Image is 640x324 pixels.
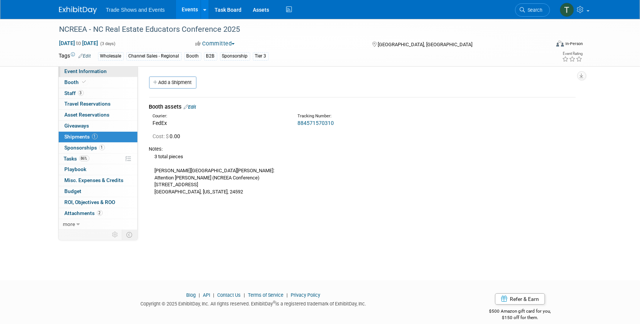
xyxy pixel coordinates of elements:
span: [DATE] [DATE] [59,40,99,47]
span: Giveaways [65,123,89,129]
a: Budget [59,186,137,197]
span: Booth [65,79,88,85]
span: 2 [97,210,103,216]
span: 86% [79,156,89,161]
a: Giveaways [59,121,137,131]
span: | [242,292,247,298]
td: Toggle Event Tabs [122,230,137,240]
a: Blog [186,292,196,298]
a: Contact Us [217,292,241,298]
span: Cost: $ [153,133,170,139]
div: Tracking Number: [297,113,467,119]
a: 884571570310 [297,120,334,126]
span: Sponsorships [65,145,105,151]
a: Booth [59,77,137,88]
span: Shipments [65,134,98,140]
button: Committed [193,40,238,48]
td: Tags [59,52,91,61]
a: Attachments2 [59,208,137,219]
sup: ® [273,300,276,304]
span: ROI, Objectives & ROO [65,199,115,205]
i: Booth reservation complete [83,80,86,84]
span: Misc. Expenses & Credits [65,177,124,183]
img: Format-Inperson.png [556,40,564,47]
div: $150 off for them. [459,315,581,321]
a: Misc. Expenses & Credits [59,175,137,186]
span: | [211,292,216,298]
div: FedEx [153,119,286,127]
a: Edit [79,53,91,59]
div: Tier 3 [253,52,269,60]
div: Sponsorship [220,52,250,60]
a: API [203,292,210,298]
div: Copyright © 2025 ExhibitDay, Inc. All rights reserved. ExhibitDay is a registered trademark of Ex... [59,299,448,307]
span: Playbook [65,166,87,172]
a: Edit [184,104,196,110]
span: 1 [99,145,105,150]
a: Event Information [59,66,137,77]
div: Channel Sales - Regional [126,52,182,60]
span: Search [525,7,543,13]
span: Trade Shows and Events [106,7,165,13]
a: Asset Reservations [59,110,137,120]
a: Playbook [59,164,137,175]
div: Wholesale [98,52,124,60]
a: ROI, Objectives & ROO [59,197,137,208]
a: Shipments1 [59,132,137,142]
span: Attachments [65,210,103,216]
span: Staff [65,90,84,96]
div: 3 total pieces [PERSON_NAME][GEOGRAPHIC_DATA][PERSON_NAME]: Attention [PERSON_NAME] (NCREEA Confe... [149,153,576,196]
a: Add a Shipment [149,76,196,89]
a: Staff3 [59,88,137,99]
div: Notes: [149,146,576,153]
div: Event Rating [562,52,582,56]
a: Refer & Earn [495,293,545,305]
span: Asset Reservations [65,112,110,118]
a: Travel Reservations [59,99,137,109]
span: Tasks [64,156,89,162]
div: In-Person [565,41,583,47]
a: Sponsorships1 [59,143,137,153]
a: Privacy Policy [291,292,320,298]
span: (3 days) [100,41,116,46]
td: Personalize Event Tab Strip [109,230,122,240]
span: [GEOGRAPHIC_DATA], [GEOGRAPHIC_DATA] [378,42,472,47]
img: ExhibitDay [59,6,97,14]
div: Booth [184,52,201,60]
span: | [197,292,202,298]
span: Travel Reservations [65,101,111,107]
span: 1 [92,134,98,139]
a: Tasks86% [59,154,137,164]
span: Budget [65,188,82,194]
div: Booth assets [149,103,576,111]
span: more [63,221,75,227]
div: B2B [204,52,217,60]
a: Search [515,3,550,17]
a: more [59,219,137,230]
a: Terms of Service [248,292,283,298]
div: Event Format [505,39,583,51]
span: 0.00 [153,133,184,139]
div: Courier: [153,113,286,119]
span: Event Information [65,68,107,74]
div: $500 Amazon gift card for you, [459,303,581,321]
img: Tiff Wagner [560,3,574,17]
span: 3 [78,90,84,96]
span: to [75,40,83,46]
div: NCREEA - NC Real Estate Educators Conference 2025 [57,23,539,36]
span: | [285,292,290,298]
